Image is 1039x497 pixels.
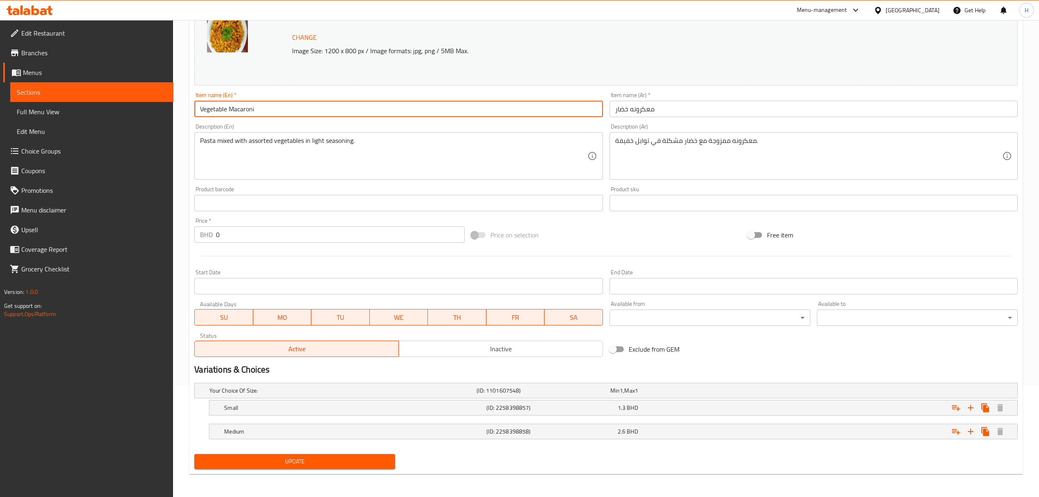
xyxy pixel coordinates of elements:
[490,230,539,240] span: Price on selection
[21,264,167,274] span: Grocery Checklist
[620,385,623,396] span: 1
[402,343,600,355] span: Inactive
[3,220,173,239] a: Upsell
[195,383,1017,398] div: Expand
[609,195,1018,211] input: Please enter product sku
[315,312,367,323] span: TU
[194,309,253,325] button: SU
[963,424,978,439] button: Add new choice
[767,230,793,240] span: Free item
[609,101,1018,117] input: Enter name Ar
[428,309,486,325] button: TH
[253,309,312,325] button: MO
[627,402,638,413] span: BHD
[198,343,396,355] span: Active
[3,239,173,259] a: Coverage Report
[224,427,483,436] h5: Medium
[200,137,587,176] textarea: Pasta mixed with assorted vegetables in light seasoning.
[209,400,1017,415] div: Expand
[615,137,1002,176] textarea: معكرونه ممزوجة مع خضار مشكلة في توابل خفيفة.
[993,400,1008,415] button: Delete Small
[198,312,250,323] span: SU
[477,386,607,395] h5: (ID: 1101607548)
[949,400,963,415] button: Add choice group
[209,424,1017,439] div: Expand
[609,309,810,326] div: ​
[3,43,173,63] a: Branches
[311,309,370,325] button: TU
[3,23,173,43] a: Edit Restaurant
[21,185,167,195] span: Promotions
[201,456,389,467] span: Update
[17,87,167,97] span: Sections
[398,341,603,357] button: Inactive
[256,312,308,323] span: MO
[17,127,167,136] span: Edit Menu
[978,400,993,415] button: Clone new choice
[431,312,483,323] span: TH
[949,424,963,439] button: Add choice group
[17,107,167,117] span: Full Menu View
[224,404,483,412] h5: Small
[21,225,167,235] span: Upsell
[194,341,399,357] button: Active
[4,300,42,311] span: Get support on:
[486,427,614,436] h5: (ID: 2258398858)
[289,46,887,56] p: Image Size: 1200 x 800 px / Image formats: jpg, png / 5MB Max.
[3,161,173,181] a: Coupons
[3,200,173,220] a: Menu disclaimer
[21,146,167,156] span: Choice Groups
[370,309,428,325] button: WE
[978,424,993,439] button: Clone new choice
[21,28,167,38] span: Edit Restaurant
[3,63,173,82] a: Menus
[21,205,167,215] span: Menu disclaimer
[10,82,173,102] a: Sections
[289,29,320,46] button: Change
[817,309,1018,326] div: ​
[10,102,173,122] a: Full Menu View
[627,426,638,437] span: BHD
[963,400,978,415] button: Add new choice
[207,11,248,52] img: Macroni_Vegetable638918069924695455.jpg
[3,259,173,279] a: Grocery Checklist
[486,404,614,412] h5: (ID: 2258398857)
[25,287,38,297] span: 1.0.0
[635,385,638,396] span: 1
[993,424,1008,439] button: Delete Medium
[21,48,167,58] span: Branches
[490,312,542,323] span: FR
[544,309,603,325] button: SA
[486,309,545,325] button: FR
[548,312,600,323] span: SA
[3,181,173,200] a: Promotions
[21,244,167,254] span: Coverage Report
[194,364,1018,376] h2: Variations & Choices
[373,312,425,323] span: WE
[624,385,634,396] span: Max
[194,101,603,117] input: Enter name En
[200,230,213,239] p: BHD
[10,122,173,141] a: Edit Menu
[610,385,620,396] span: Min
[194,454,395,469] button: Update
[610,386,740,395] div: ,
[209,386,473,395] h5: Your Choice Of Size:
[629,344,679,354] span: Exclude from GEM
[1025,6,1028,15] span: H
[216,226,464,243] input: Please enter price
[21,166,167,176] span: Coupons
[618,426,625,437] span: 2.6
[4,309,56,319] a: Support.OpsPlatform
[886,6,940,15] div: [GEOGRAPHIC_DATA]
[194,195,603,211] input: Please enter product barcode
[618,402,625,413] span: 1.3
[23,68,167,77] span: Menus
[797,5,847,15] div: Menu-management
[3,141,173,161] a: Choice Groups
[4,287,24,297] span: Version:
[292,32,317,43] span: Change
